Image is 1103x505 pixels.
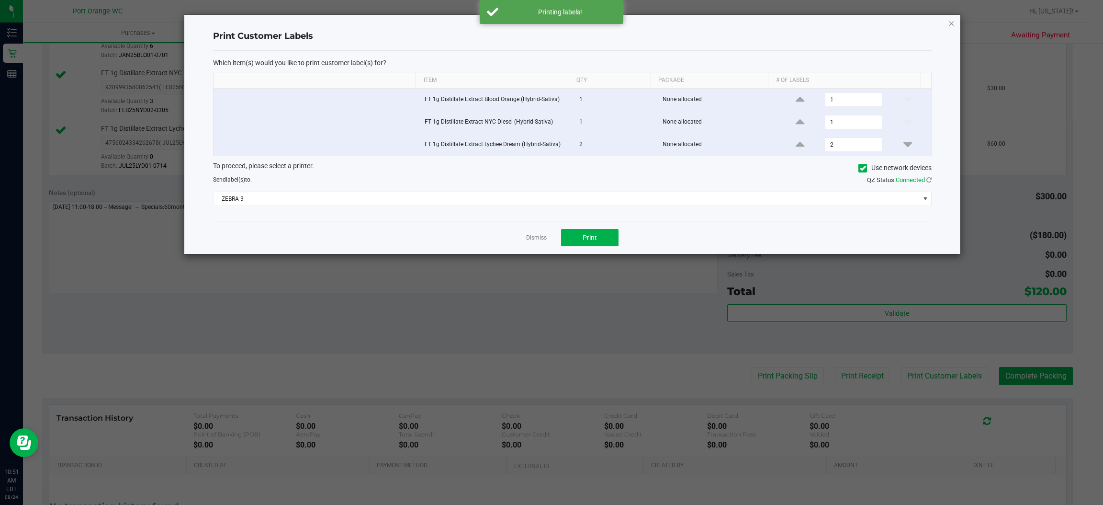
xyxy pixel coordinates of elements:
td: None allocated [657,111,776,134]
td: 1 [574,111,657,134]
span: Send to: [213,176,252,183]
span: label(s) [226,176,245,183]
div: Printing labels! [504,7,616,17]
td: 2 [574,134,657,156]
p: Which item(s) would you like to print customer label(s) for? [213,58,932,67]
td: FT 1g Distillate Extract Blood Orange (Hybrid-Sativa) [419,89,574,111]
td: None allocated [657,134,776,156]
td: FT 1g Distillate Extract Lychee Dream (Hybrid-Sativa) [419,134,574,156]
td: None allocated [657,89,776,111]
span: ZEBRA 3 [214,192,919,206]
button: Print [561,229,619,246]
th: Qty [569,72,651,89]
th: # of labels [768,72,921,89]
iframe: Resource center [10,428,38,457]
span: QZ Status: [867,176,932,184]
td: FT 1g Distillate Extract NYC Diesel (Hybrid-Sativa) [419,111,574,134]
th: Package [651,72,768,89]
a: Dismiss [526,234,547,242]
div: To proceed, please select a printer. [206,161,939,175]
span: Print [583,234,597,241]
label: Use network devices [858,163,932,173]
th: Item [416,72,568,89]
span: Connected [896,176,925,184]
td: 1 [574,89,657,111]
h4: Print Customer Labels [213,30,932,43]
